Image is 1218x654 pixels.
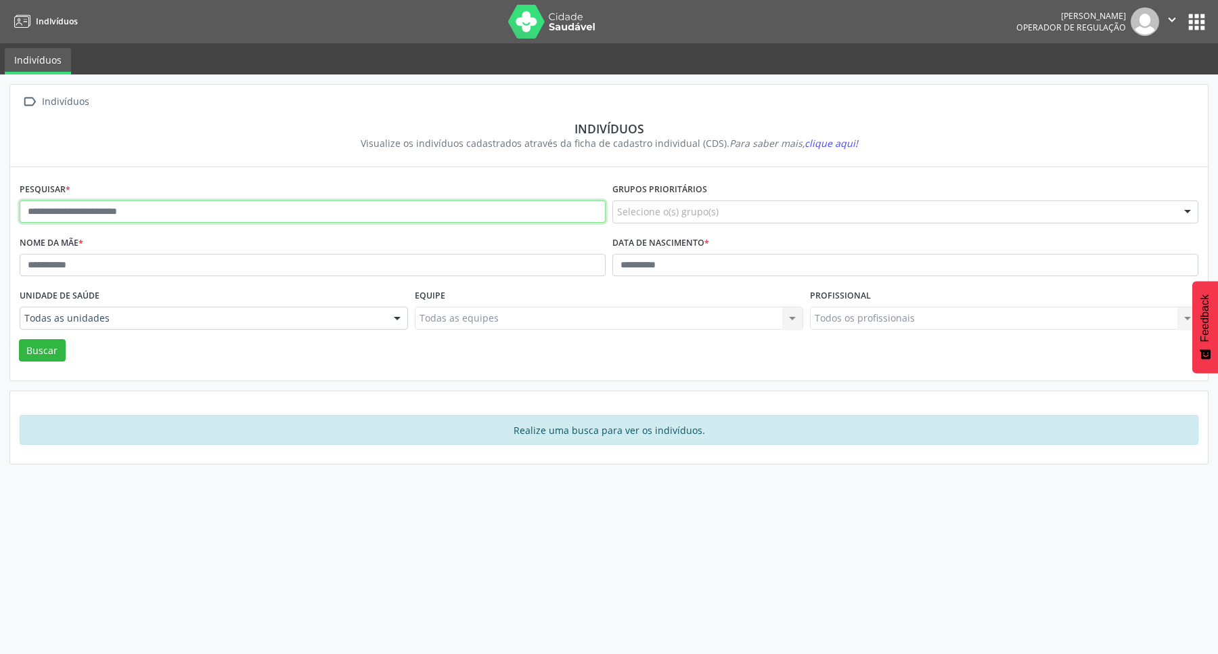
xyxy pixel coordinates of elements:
label: Equipe [415,286,445,307]
a:  Indivíduos [20,92,91,112]
a: Indivíduos [9,10,78,32]
span: Feedback [1199,295,1211,342]
span: clique aqui! [805,137,858,150]
button: Feedback - Mostrar pesquisa [1192,281,1218,373]
button:  [1159,7,1185,36]
label: Unidade de saúde [20,286,99,307]
button: apps [1185,10,1209,34]
label: Data de nascimento [612,233,709,254]
label: Nome da mãe [20,233,83,254]
button: Buscar [19,339,66,362]
div: [PERSON_NAME] [1016,10,1126,22]
div: Indivíduos [39,92,91,112]
img: img [1131,7,1159,36]
div: Visualize os indivíduos cadastrados através da ficha de cadastro individual (CDS). [29,136,1189,150]
label: Profissional [810,286,871,307]
span: Todas as unidades [24,311,380,325]
div: Indivíduos [29,121,1189,136]
i:  [20,92,39,112]
span: Operador de regulação [1016,22,1126,33]
i:  [1165,12,1179,27]
i: Para saber mais, [729,137,858,150]
label: Pesquisar [20,179,70,200]
div: Realize uma busca para ver os indivíduos. [20,415,1198,445]
a: Indivíduos [5,48,71,74]
span: Indivíduos [36,16,78,27]
label: Grupos prioritários [612,179,707,200]
span: Selecione o(s) grupo(s) [617,204,719,219]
